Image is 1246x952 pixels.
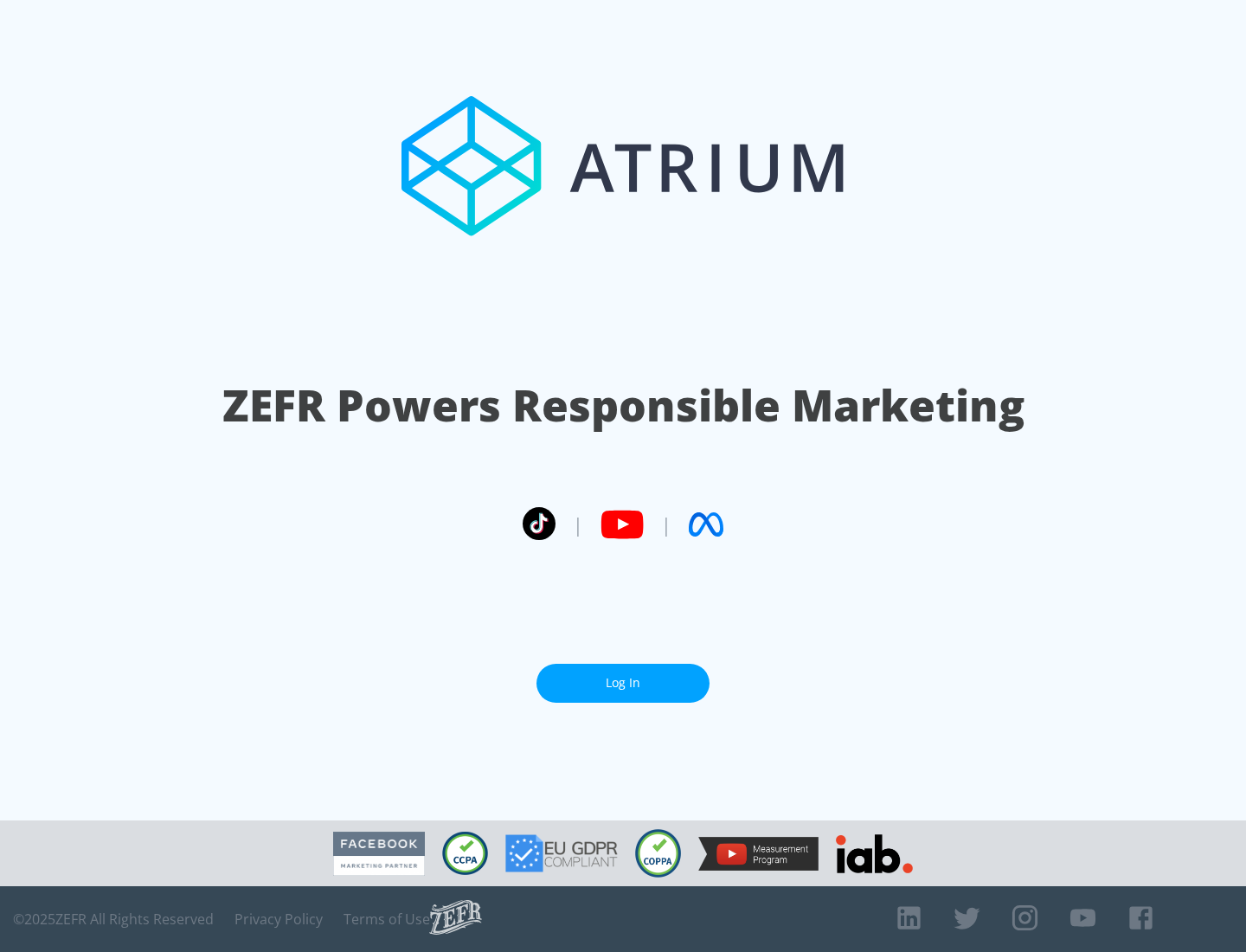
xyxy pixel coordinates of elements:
span: | [573,511,583,537]
img: CCPA Compliant [442,832,488,875]
span: © 2025 ZEFR All Rights Reserved [13,910,214,928]
a: Privacy Policy [234,910,323,928]
img: Facebook Marketing Partner [333,832,425,876]
a: Log In [536,664,710,703]
img: YouTube Measurement Program [698,837,819,871]
img: COPPA Compliant [635,829,681,878]
span: | [661,511,671,537]
h1: ZEFR Powers Responsible Marketing [222,376,1024,435]
img: IAB [836,834,913,873]
a: Terms of Use [344,910,430,928]
img: GDPR Compliant [505,834,618,872]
